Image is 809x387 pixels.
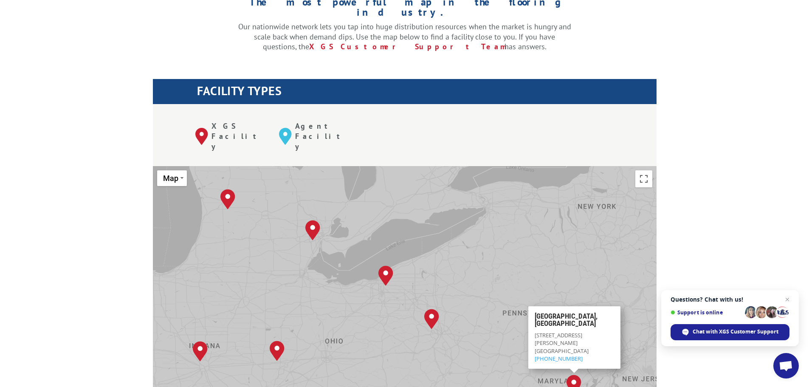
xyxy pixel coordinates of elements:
div: Cleveland, OH [378,266,393,286]
span: Support is online [671,309,742,316]
div: Chat with XGS Customer Support [671,324,789,340]
div: Detroit, MI [305,220,320,240]
h1: FACILITY TYPES [197,85,657,101]
span: Chat with XGS Customer Support [693,328,778,336]
div: [STREET_ADDRESS][PERSON_NAME] [534,331,614,347]
div: Dayton, OH [270,341,285,361]
p: Agent Facility [295,121,350,151]
div: Indianapolis, IN [193,341,208,362]
div: [GEOGRAPHIC_DATA] [534,347,614,362]
span: Questions? Chat with us! [671,296,789,303]
h3: [GEOGRAPHIC_DATA], [GEOGRAPHIC_DATA] [534,313,614,331]
span: Close [611,310,617,316]
span: Close chat [782,294,792,305]
a: [PHONE_NUMBER] [534,354,582,362]
div: Pittsburgh, PA [424,309,439,329]
p: Our nationwide network lets you tap into huge distribution resources when the market is hungry an... [238,22,571,52]
div: Grand Rapids, MI [220,189,235,209]
button: Toggle fullscreen view [635,170,652,187]
p: XGS Facility [211,121,266,151]
span: Map [163,174,178,183]
div: Open chat [773,353,799,379]
button: Change map style [157,170,187,186]
a: XGS Customer Support Team [309,42,505,51]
